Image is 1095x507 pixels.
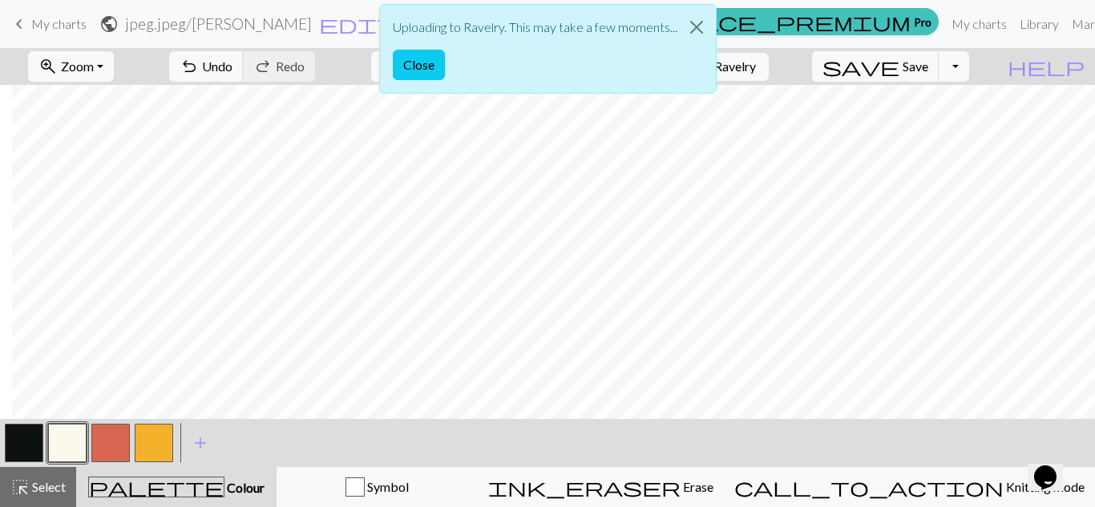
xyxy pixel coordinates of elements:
[478,467,724,507] button: Erase
[488,476,681,498] span: ink_eraser
[734,476,1004,498] span: call_to_action
[224,480,265,495] span: Colour
[277,467,478,507] button: Symbol
[89,476,224,498] span: palette
[191,432,210,454] span: add
[76,467,277,507] button: Colour
[365,479,409,494] span: Symbol
[1028,443,1079,491] iframe: chat widget
[393,50,445,80] button: Close
[1004,479,1085,494] span: Knitting mode
[393,18,677,37] p: Uploading to Ravelry. This may take a few moments...
[724,467,1095,507] button: Knitting mode
[10,476,30,498] span: highlight_alt
[677,5,716,50] button: Close
[681,479,713,494] span: Erase
[30,479,66,494] span: Select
